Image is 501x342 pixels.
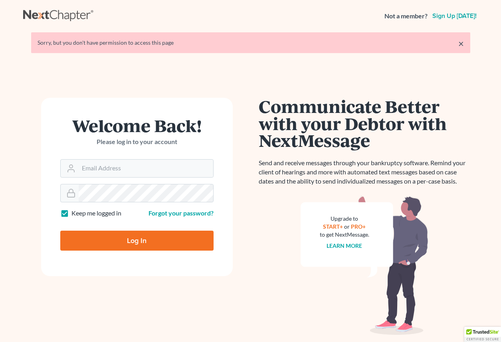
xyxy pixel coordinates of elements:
[458,39,464,48] a: ×
[71,209,121,218] label: Keep me logged in
[320,215,369,223] div: Upgrade to
[323,223,343,230] a: START+
[259,98,470,149] h1: Communicate Better with your Debtor with NextMessage
[431,13,478,19] a: Sign up [DATE]!
[79,160,213,177] input: Email Address
[320,231,369,239] div: to get NextMessage.
[60,117,214,134] h1: Welcome Back!
[344,223,350,230] span: or
[149,209,214,217] a: Forgot your password?
[351,223,366,230] a: PRO+
[38,39,464,47] div: Sorry, but you don't have permission to access this page
[327,242,362,249] a: Learn more
[259,158,470,186] p: Send and receive messages through your bankruptcy software. Remind your client of hearings and mo...
[60,137,214,146] p: Please log in to your account
[384,12,428,21] strong: Not a member?
[464,327,501,342] div: TrustedSite Certified
[60,231,214,251] input: Log In
[301,196,428,335] img: nextmessage_bg-59042aed3d76b12b5cd301f8e5b87938c9018125f34e5fa2b7a6b67550977c72.svg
